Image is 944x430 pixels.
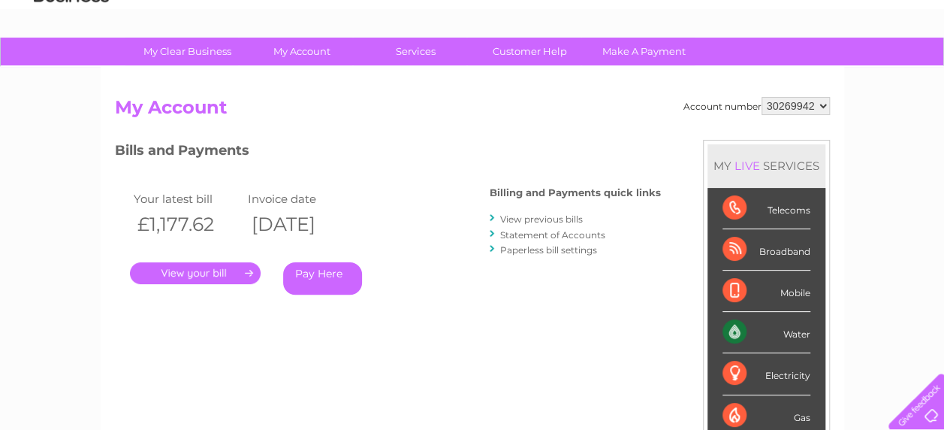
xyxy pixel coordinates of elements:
th: [DATE] [244,209,359,240]
a: Water [680,64,708,75]
a: Energy [717,64,750,75]
div: Electricity [722,353,810,395]
div: Account number [683,97,830,115]
td: Your latest bill [130,189,245,209]
a: My Clear Business [125,38,249,65]
th: £1,177.62 [130,209,245,240]
a: Telecoms [759,64,804,75]
a: Contact [844,64,881,75]
a: . [130,262,261,284]
a: Blog [813,64,835,75]
div: Water [722,312,810,353]
a: Pay Here [283,262,362,295]
div: Broadband [722,229,810,271]
a: Services [354,38,478,65]
h2: My Account [115,97,830,126]
a: Log out [894,64,930,75]
div: Mobile [722,271,810,312]
div: Telecoms [722,188,810,229]
a: View previous bills [500,213,583,225]
a: 0333 014 3131 [661,8,765,26]
a: Paperless bill settings [500,244,597,256]
div: LIVE [731,159,763,173]
div: Clear Business is a trading name of Verastar Limited (registered in [GEOGRAPHIC_DATA] No. 3667643... [118,8,828,73]
a: Customer Help [468,38,592,65]
h4: Billing and Payments quick links [490,187,661,198]
a: Statement of Accounts [500,229,605,241]
a: My Account [240,38,363,65]
div: MY SERVICES [707,144,825,187]
img: logo.png [33,39,110,85]
td: Invoice date [244,189,359,209]
a: Make A Payment [582,38,706,65]
h3: Bills and Payments [115,140,661,166]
